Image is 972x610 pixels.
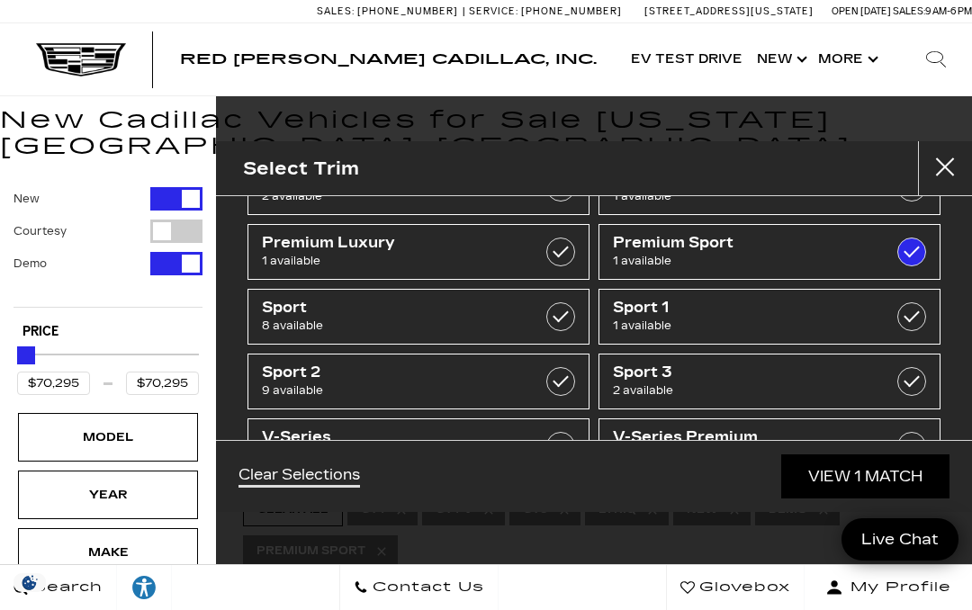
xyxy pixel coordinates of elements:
a: Sport 29 available [247,354,589,409]
div: MakeMake [18,528,198,577]
a: Clear Selections [238,466,360,488]
a: V-Series Premium3 available [598,418,940,474]
a: EV Test Drive [624,23,750,95]
span: Service: [469,5,518,17]
span: Premium Sport [613,234,879,252]
span: Search [28,575,103,600]
span: 8 available [262,317,528,335]
span: Sales: [893,5,925,17]
button: Close [918,141,972,195]
input: Minimum [17,372,90,395]
div: Maximum Price [17,346,35,364]
span: [PHONE_NUMBER] [357,5,458,17]
a: Premium Luxury1 available [247,224,589,280]
div: Make [63,543,153,562]
a: Glovebox [666,565,805,610]
img: Cadillac Dark Logo with Cadillac White Text [36,42,126,76]
span: Sport 3 [613,363,879,381]
a: V-Series6 available [247,418,589,474]
a: Sport 11 available [598,289,940,345]
div: YearYear [18,471,198,519]
a: Sport 32 available [598,354,940,409]
div: Filter by Vehicle Type [13,187,202,307]
span: 9 AM-6 PM [925,5,972,17]
span: Sales: [317,5,355,17]
input: Maximum [126,372,199,395]
span: Premium Luxury [262,234,528,252]
span: My Profile [843,575,951,600]
a: New [750,23,811,95]
div: Model [63,427,153,447]
span: V-Series Premium [613,428,879,446]
span: V-Series [262,428,528,446]
a: View 1 Match [781,454,949,498]
h5: Price [22,324,193,340]
a: Explore your accessibility options [117,565,172,610]
a: Live Chat [841,518,958,561]
a: Premium Sport1 available [598,224,940,280]
button: Open user profile menu [805,565,972,610]
a: Service: [PHONE_NUMBER] [463,6,626,16]
button: More [811,23,882,95]
section: Click to Open Cookie Consent Modal [9,573,50,592]
label: New [13,190,40,208]
span: Red [PERSON_NAME] Cadillac, Inc. [180,50,597,67]
span: Glovebox [695,575,790,600]
div: Explore your accessibility options [117,574,171,601]
a: Red [PERSON_NAME] Cadillac, Inc. [180,52,597,67]
span: Live Chat [852,529,948,550]
span: Sport 1 [613,299,879,317]
span: 2 available [613,381,879,399]
div: Price [17,340,199,395]
span: 1 available [613,187,879,205]
span: 1 available [613,317,879,335]
span: Sport [262,299,528,317]
label: Demo [13,255,47,273]
a: Contact Us [339,565,499,610]
span: Open [DATE] [832,5,891,17]
div: ModelModel [18,413,198,462]
span: Contact Us [368,575,484,600]
label: Courtesy [13,222,67,240]
a: [STREET_ADDRESS][US_STATE] [644,5,814,17]
a: Sales: [PHONE_NUMBER] [317,6,463,16]
span: 9 available [262,381,528,399]
span: 1 available [262,252,528,270]
span: 2 available [262,187,528,205]
h2: Select Trim [243,154,359,184]
a: Sport8 available [247,289,589,345]
div: Year [63,485,153,505]
span: Sport 2 [262,363,528,381]
img: Opt-Out Icon [9,573,50,592]
span: [PHONE_NUMBER] [521,5,622,17]
span: 1 available [613,252,879,270]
